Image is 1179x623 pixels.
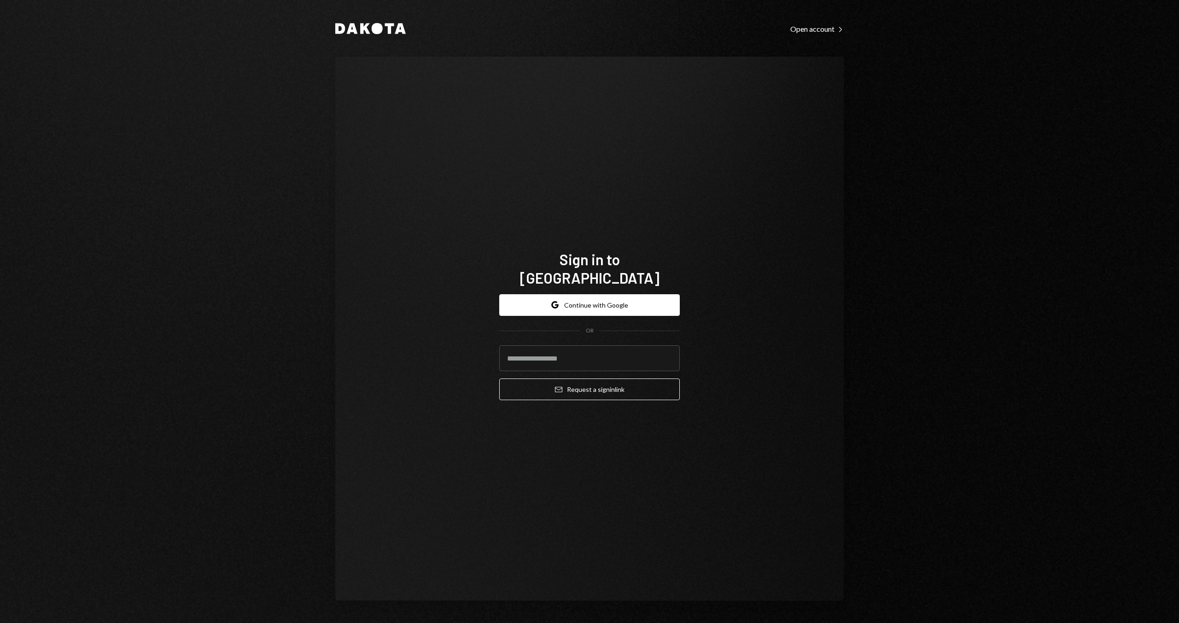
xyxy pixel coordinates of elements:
[790,24,844,34] div: Open account
[790,23,844,34] a: Open account
[499,250,680,287] h1: Sign in to [GEOGRAPHIC_DATA]
[499,378,680,400] button: Request a signinlink
[499,294,680,316] button: Continue with Google
[586,327,594,335] div: OR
